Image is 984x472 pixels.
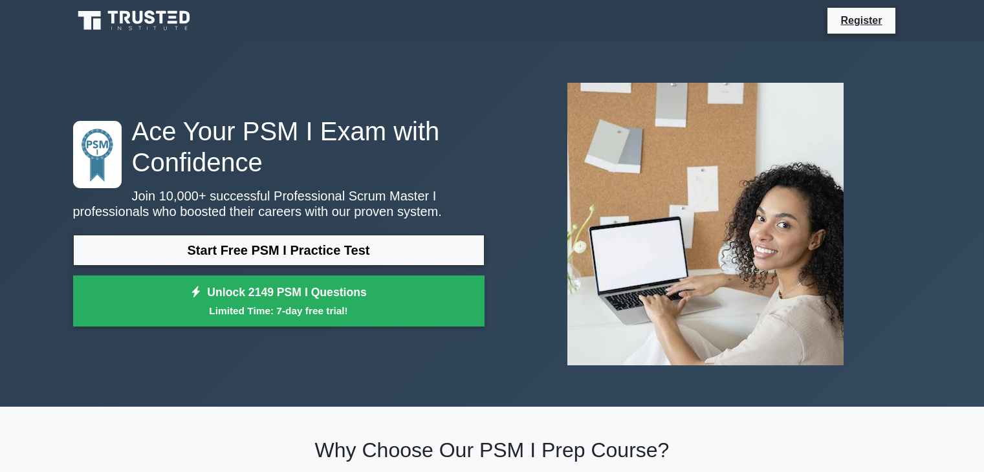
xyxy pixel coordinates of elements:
a: Register [833,12,890,28]
h1: Ace Your PSM I Exam with Confidence [73,116,485,178]
a: Unlock 2149 PSM I QuestionsLimited Time: 7-day free trial! [73,275,485,327]
h2: Why Choose Our PSM I Prep Course? [73,438,912,462]
p: Join 10,000+ successful Professional Scrum Master I professionals who boosted their careers with ... [73,188,485,219]
small: Limited Time: 7-day free trial! [89,303,468,318]
a: Start Free PSM I Practice Test [73,235,485,266]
